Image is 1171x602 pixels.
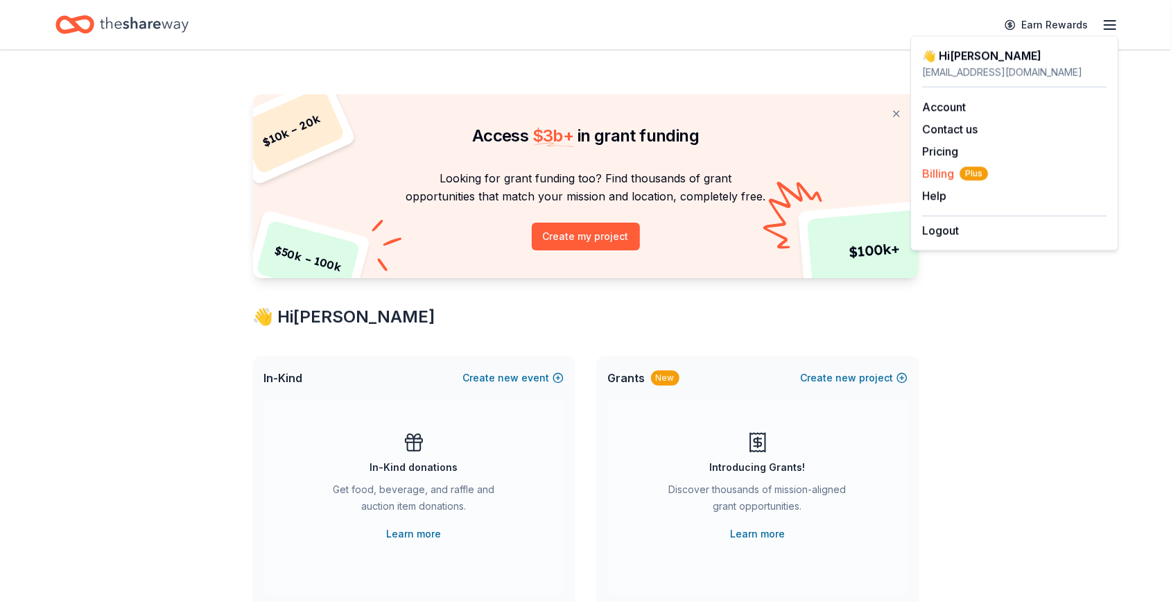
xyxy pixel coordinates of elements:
[922,222,959,239] button: Logout
[237,86,345,175] div: $ 10k – 20k
[253,306,919,328] div: 👋 Hi [PERSON_NAME]
[922,165,988,182] button: BillingPlus
[922,47,1107,64] div: 👋 Hi [PERSON_NAME]
[710,459,806,476] div: Introducing Grants!
[270,169,902,206] p: Looking for grant funding too? Find thousands of grant opportunities that match your mission and ...
[55,8,189,41] a: Home
[320,481,508,520] div: Get food, beverage, and raffle and auction item donations.
[922,100,966,114] a: Account
[836,370,857,386] span: new
[264,370,303,386] span: In-Kind
[960,166,988,180] span: Plus
[801,370,908,386] button: Createnewproject
[922,121,978,137] button: Contact us
[498,370,519,386] span: new
[370,459,458,476] div: In-Kind donations
[996,12,1096,37] a: Earn Rewards
[922,64,1107,80] div: [EMAIL_ADDRESS][DOMAIN_NAME]
[532,126,574,146] span: $ 3b +
[532,223,640,250] button: Create my project
[922,144,958,158] a: Pricing
[472,126,699,146] span: Access in grant funding
[922,187,946,204] button: Help
[922,165,988,182] span: Billing
[463,370,564,386] button: Createnewevent
[386,526,441,542] a: Learn more
[651,370,679,386] div: New
[730,526,785,542] a: Learn more
[663,481,852,520] div: Discover thousands of mission-aligned grant opportunities.
[608,370,645,386] span: Grants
